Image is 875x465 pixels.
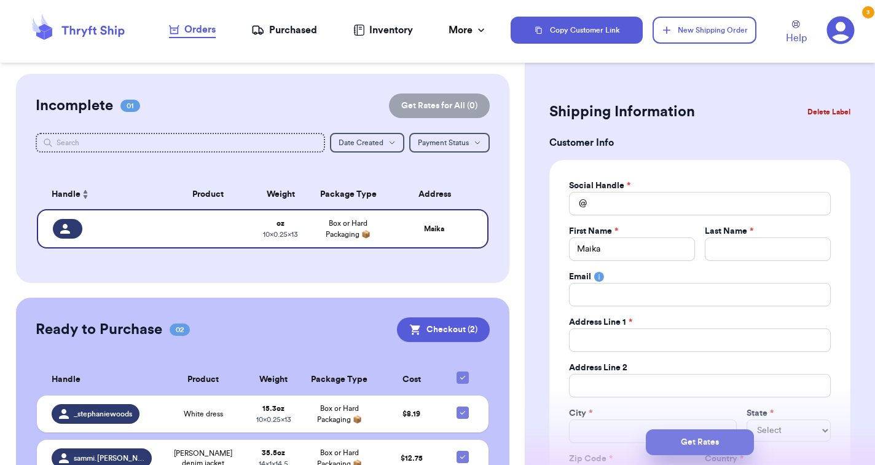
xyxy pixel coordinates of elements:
[247,364,300,395] th: Weight
[569,192,587,215] div: @
[159,364,247,395] th: Product
[862,6,874,18] div: 3
[511,17,643,44] button: Copy Customer Link
[397,317,490,342] button: Checkout (2)
[330,133,404,153] button: Date Created
[80,187,90,202] button: Sort ascending
[396,225,473,234] div: Maika
[569,271,591,283] label: Email
[705,225,753,237] label: Last Name
[317,405,362,423] span: Box or Hard Packaging 📦
[389,180,489,209] th: Address
[569,225,618,237] label: First Name
[549,102,695,122] h2: Shipping Information
[569,180,630,192] label: Social Handle
[802,98,855,125] button: Delete Label
[74,453,145,463] span: sammi.[PERSON_NAME].313
[52,188,80,201] span: Handle
[747,407,774,419] label: State
[786,20,807,46] a: Help
[184,409,223,419] span: White dress
[300,364,379,395] th: Package Type
[36,320,162,340] h2: Ready to Purchase
[120,100,140,112] span: 01
[36,96,113,116] h2: Incomplete
[353,23,413,38] a: Inventory
[256,416,291,423] span: 10 x 0.25 x 13
[569,316,632,328] label: Address Line 1
[339,139,383,146] span: Date Created
[36,133,325,153] input: Search
[826,16,855,44] a: 3
[549,135,850,150] h3: Customer Info
[326,220,371,238] span: Box or Hard Packaging 📦
[379,364,444,395] th: Cost
[409,133,490,153] button: Payment Status
[786,31,807,46] span: Help
[169,22,216,38] a: Orders
[262,449,285,456] strong: 35.5 oz
[163,180,253,209] th: Product
[263,231,298,238] span: 10 x 0.25 x 13
[389,93,490,118] button: Get Rates for All (0)
[169,22,216,37] div: Orders
[401,455,423,462] span: $ 12.75
[569,362,627,374] label: Address Line 2
[52,373,80,386] span: Handle
[646,429,754,455] button: Get Rates
[262,405,284,412] strong: 15.3 oz
[449,23,487,38] div: More
[253,180,307,209] th: Weight
[653,17,756,44] button: New Shipping Order
[308,180,389,209] th: Package Type
[74,409,132,419] span: _stephaniewoods
[569,407,592,419] label: City
[251,23,317,38] a: Purchased
[277,220,284,227] strong: oz
[170,324,190,336] span: 02
[418,139,469,146] span: Payment Status
[402,410,420,418] span: $ 8.19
